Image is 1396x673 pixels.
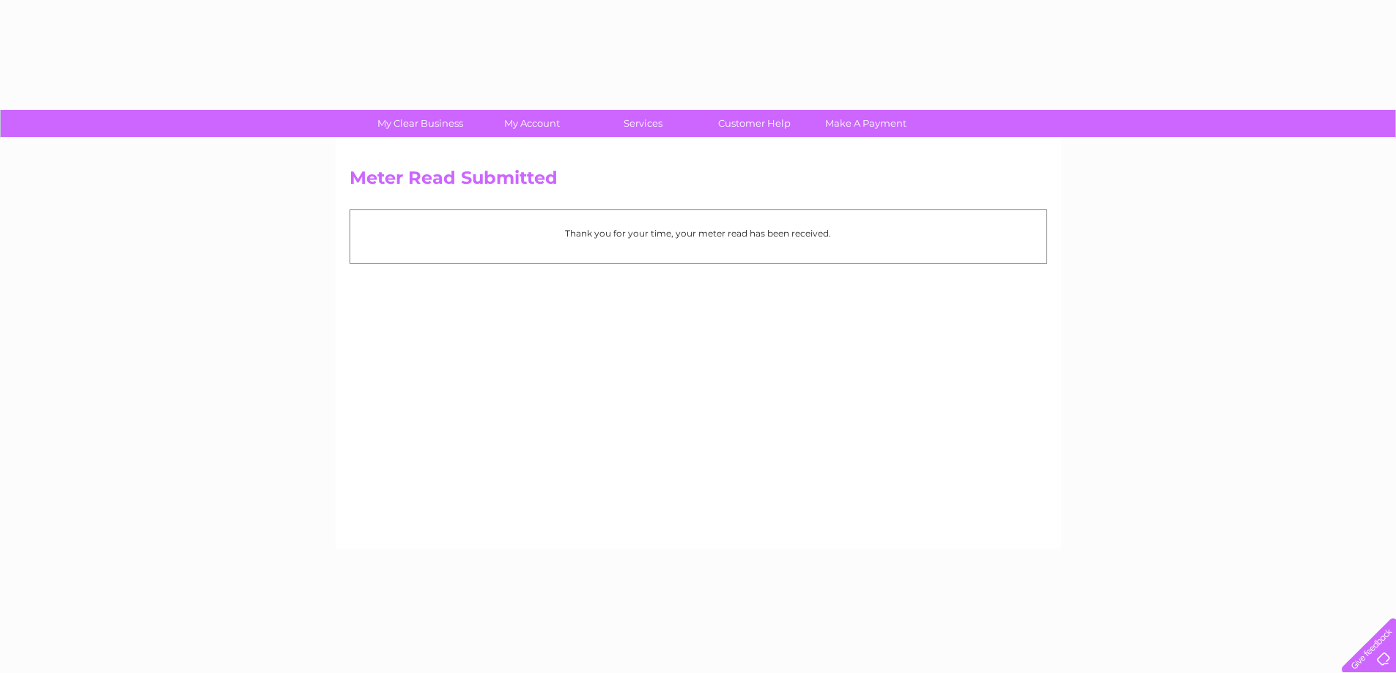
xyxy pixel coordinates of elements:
[358,226,1039,240] p: Thank you for your time, your meter read has been received.
[360,110,481,137] a: My Clear Business
[350,168,1047,196] h2: Meter Read Submitted
[471,110,592,137] a: My Account
[694,110,815,137] a: Customer Help
[583,110,703,137] a: Services
[805,110,926,137] a: Make A Payment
